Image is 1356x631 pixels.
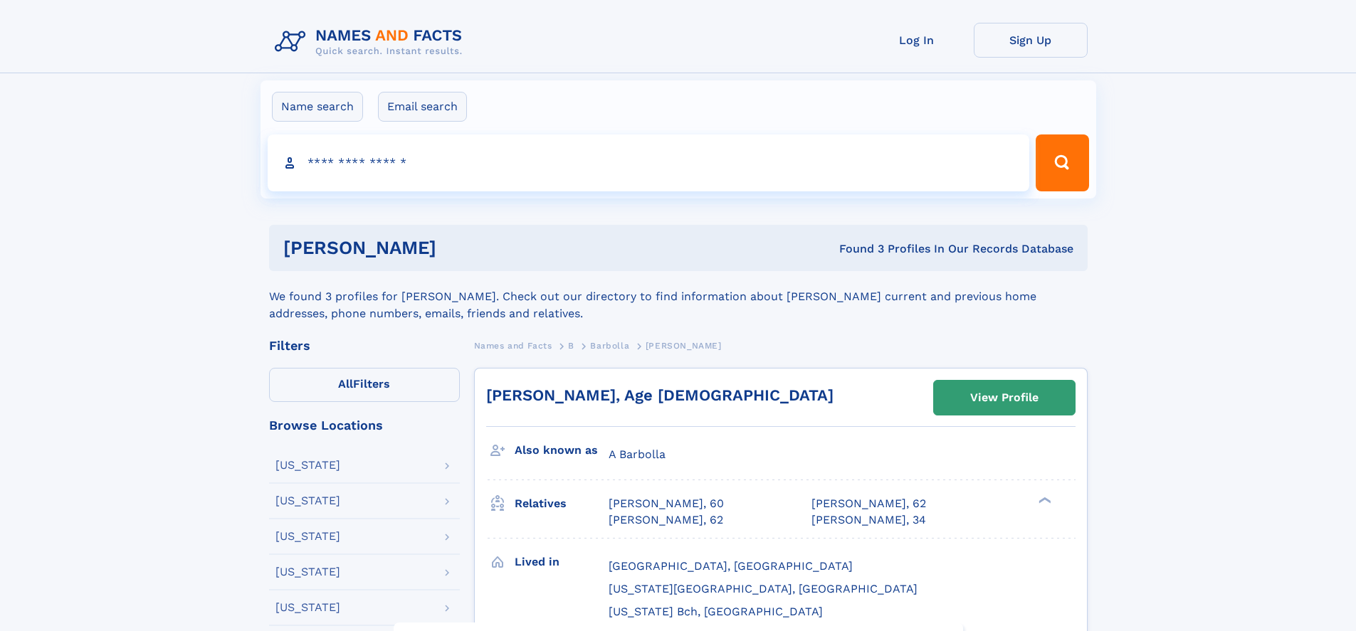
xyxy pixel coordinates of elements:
[275,460,340,471] div: [US_STATE]
[486,386,834,404] a: [PERSON_NAME], Age [DEMOGRAPHIC_DATA]
[474,336,552,354] a: Names and Facts
[646,341,722,351] span: [PERSON_NAME]
[609,512,723,528] a: [PERSON_NAME], 62
[275,531,340,542] div: [US_STATE]
[609,605,823,618] span: [US_STATE] Bch, [GEOGRAPHIC_DATA]
[568,341,574,351] span: B
[269,368,460,402] label: Filters
[1036,134,1088,191] button: Search Button
[609,496,724,511] a: [PERSON_NAME], 60
[515,438,609,462] h3: Also known as
[590,336,629,354] a: Barbolla
[609,559,853,573] span: [GEOGRAPHIC_DATA], [GEOGRAPHIC_DATA]
[338,377,353,391] span: All
[269,419,460,432] div: Browse Locations
[269,271,1088,322] div: We found 3 profiles for [PERSON_NAME]. Check out our directory to find information about [PERSON_...
[269,339,460,352] div: Filters
[268,134,1030,191] input: search input
[638,241,1073,257] div: Found 3 Profiles In Our Records Database
[275,495,340,507] div: [US_STATE]
[272,92,363,122] label: Name search
[515,550,609,574] h3: Lived in
[275,602,340,613] div: [US_STATE]
[609,582,918,595] span: [US_STATE][GEOGRAPHIC_DATA], [GEOGRAPHIC_DATA]
[378,92,467,122] label: Email search
[609,447,666,461] span: A Barbolla
[283,239,638,257] h1: [PERSON_NAME]
[934,381,1075,415] a: View Profile
[568,336,574,354] a: B
[860,23,974,58] a: Log In
[275,566,340,578] div: [US_STATE]
[590,341,629,351] span: Barbolla
[811,496,926,511] a: [PERSON_NAME], 62
[515,492,609,516] h3: Relatives
[970,381,1039,414] div: View Profile
[974,23,1088,58] a: Sign Up
[269,23,474,61] img: Logo Names and Facts
[1035,496,1052,505] div: ❯
[811,512,926,528] a: [PERSON_NAME], 34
